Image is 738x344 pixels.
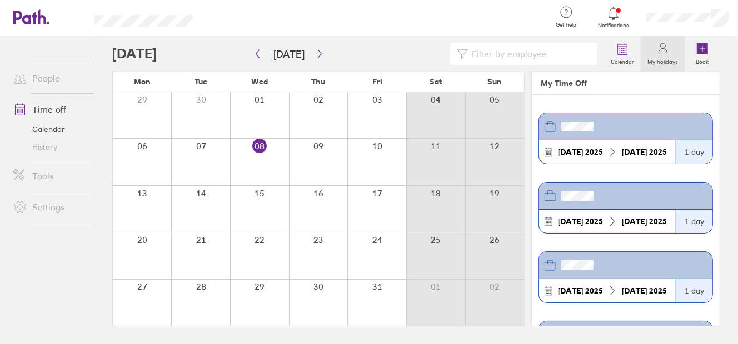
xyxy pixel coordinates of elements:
[641,55,685,65] label: My holidays
[676,279,712,302] div: 1 day
[641,36,685,72] a: My holidays
[4,165,94,187] a: Tools
[548,22,585,28] span: Get help
[617,148,671,156] div: 2025
[468,43,591,64] input: Filter by employee
[604,36,641,72] a: Calendar
[604,55,641,65] label: Calendar
[622,216,647,226] strong: [DATE]
[558,286,583,296] strong: [DATE]
[690,55,716,65] label: Book
[538,251,713,303] a: [DATE] 2025[DATE] 20251 day
[4,196,94,218] a: Settings
[4,98,94,120] a: Time off
[553,286,607,295] div: 2025
[553,217,607,226] div: 2025
[558,216,583,226] strong: [DATE]
[251,77,268,86] span: Wed
[538,113,713,164] a: [DATE] 2025[DATE] 20251 day
[265,45,313,63] button: [DATE]
[553,148,607,156] div: 2025
[622,286,647,296] strong: [DATE]
[538,182,713,234] a: [DATE] 2025[DATE] 20251 day
[4,120,94,138] a: Calendar
[487,77,502,86] span: Sun
[430,77,442,86] span: Sat
[617,217,671,226] div: 2025
[134,77,151,86] span: Mon
[312,77,326,86] span: Thu
[558,147,583,157] strong: [DATE]
[4,138,94,156] a: History
[676,140,712,164] div: 1 day
[596,22,632,29] span: Notifications
[676,210,712,233] div: 1 day
[372,77,382,86] span: Fri
[195,77,207,86] span: Tue
[617,286,671,295] div: 2025
[4,67,94,89] a: People
[622,147,647,157] strong: [DATE]
[532,72,720,95] header: My Time Off
[685,36,720,72] a: Book
[596,6,632,29] a: Notifications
